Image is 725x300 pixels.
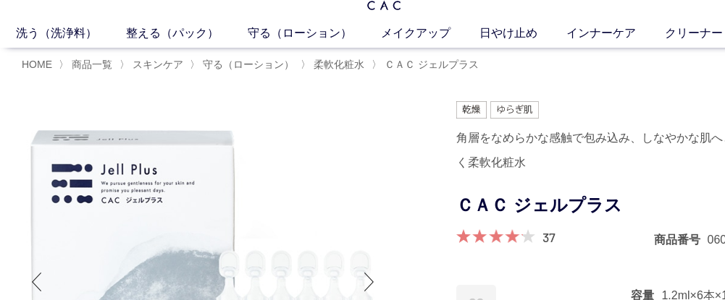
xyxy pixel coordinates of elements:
a: 守る（ローション） [200,59,294,70]
a: 整える（パック） [126,25,248,42]
a: 商品一覧 [69,59,112,70]
img: ゆらぎ肌 [490,101,540,119]
a: メイクアップ [381,25,479,42]
span: ＣＡＣ ジェルプラス [385,59,479,70]
img: 乾燥 [456,101,487,119]
li: 〉 [120,58,187,72]
a: インナーケア [566,25,665,42]
span: 柔軟化粧水 [314,59,364,70]
a: ＣＡＣ ジェルプラス [382,59,479,70]
a: 柔軟化粧水 [311,59,364,70]
span: 商品一覧 [72,59,112,70]
a: 日やけ止め [479,25,566,42]
a: HOME [22,59,52,70]
li: 〉 [190,58,298,72]
a: 37 [542,229,556,245]
span: スキンケア [133,59,183,70]
span: 守る（ローション） [203,59,294,70]
a: スキンケア [130,59,183,70]
a: 守る（ローション） [248,25,381,42]
li: 〉 [59,58,116,72]
dt: 商品番号 [654,232,708,247]
li: 〉 [372,58,482,72]
a: 洗う（洗浄料） [16,25,126,42]
li: 〉 [301,58,368,72]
